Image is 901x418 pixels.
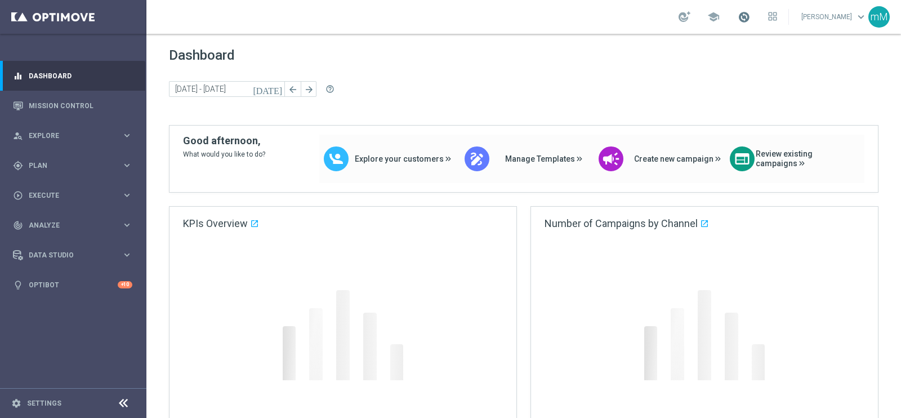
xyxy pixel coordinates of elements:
[29,192,122,199] span: Execute
[29,61,132,91] a: Dashboard
[12,191,133,200] button: play_circle_outline Execute keyboard_arrow_right
[122,190,132,201] i: keyboard_arrow_right
[12,221,133,230] button: track_changes Analyze keyboard_arrow_right
[29,270,118,300] a: Optibot
[13,71,23,81] i: equalizer
[868,6,890,28] div: mM
[29,91,132,121] a: Mission Control
[13,270,132,300] div: Optibot
[13,190,23,201] i: play_circle_outline
[13,220,23,230] i: track_changes
[122,250,132,260] i: keyboard_arrow_right
[855,11,867,23] span: keyboard_arrow_down
[122,160,132,171] i: keyboard_arrow_right
[12,251,133,260] button: Data Studio keyboard_arrow_right
[13,250,122,260] div: Data Studio
[11,398,21,408] i: settings
[12,131,133,140] button: person_search Explore keyboard_arrow_right
[800,8,868,25] a: [PERSON_NAME]keyboard_arrow_down
[27,400,61,407] a: Settings
[13,220,122,230] div: Analyze
[13,91,132,121] div: Mission Control
[29,162,122,169] span: Plan
[12,72,133,81] button: equalizer Dashboard
[122,220,132,230] i: keyboard_arrow_right
[13,61,132,91] div: Dashboard
[12,281,133,290] button: lightbulb Optibot +10
[29,222,122,229] span: Analyze
[13,161,23,171] i: gps_fixed
[12,161,133,170] button: gps_fixed Plan keyboard_arrow_right
[13,131,23,141] i: person_search
[707,11,720,23] span: school
[29,252,122,259] span: Data Studio
[13,161,122,171] div: Plan
[122,130,132,141] i: keyboard_arrow_right
[29,132,122,139] span: Explore
[12,101,133,110] button: Mission Control
[13,190,122,201] div: Execute
[118,281,132,288] div: +10
[13,131,122,141] div: Explore
[13,280,23,290] i: lightbulb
